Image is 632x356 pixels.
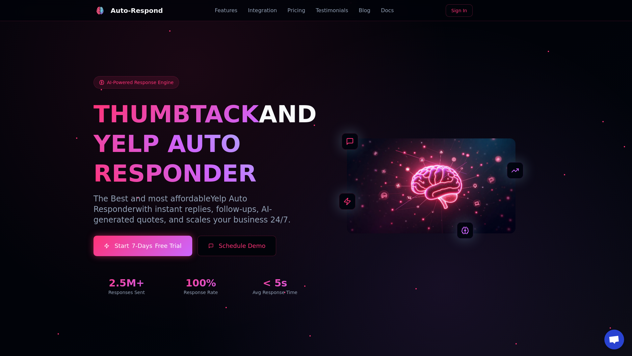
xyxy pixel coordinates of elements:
div: 100% [168,277,234,289]
div: Open chat [604,330,624,349]
a: Features [215,7,237,15]
a: Blog [359,7,370,15]
a: Sign In [446,4,473,17]
img: AI Neural Network Brain [347,138,515,233]
h1: YELP AUTO RESPONDER [93,129,308,188]
div: Responses Sent [93,289,160,296]
button: Schedule Demo [197,236,276,256]
a: Integration [248,7,277,15]
a: Auto-Respond [93,4,163,17]
iframe: Sign in with Google Button [475,4,542,18]
span: AI-Powered Response Engine [107,79,173,86]
span: THUMBTACK [93,100,259,128]
div: < 5s [242,277,308,289]
a: Docs [381,7,394,15]
span: AND [259,100,317,128]
div: Auto-Respond [111,6,163,15]
p: The Best and most affordable with instant replies, follow-ups, AI-generated quotes, and scales yo... [93,193,308,225]
img: logo.svg [96,7,104,15]
div: Avg Response Time [242,289,308,296]
div: Response Rate [168,289,234,296]
span: Yelp Auto Responder [93,194,247,214]
div: 2.5M+ [93,277,160,289]
a: Start7-DaysFree Trial [93,236,192,256]
a: Pricing [287,7,305,15]
span: 7-Days [132,241,152,251]
a: Testimonials [316,7,348,15]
